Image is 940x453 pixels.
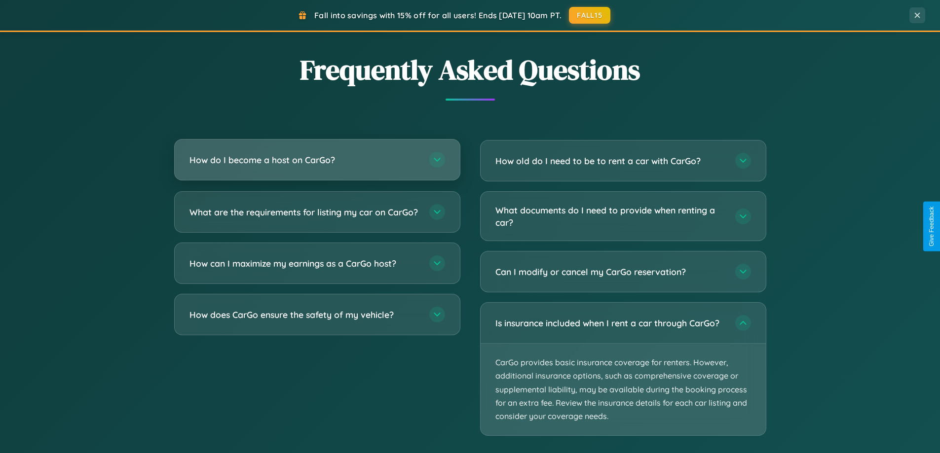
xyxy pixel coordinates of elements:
h2: Frequently Asked Questions [174,51,766,89]
h3: What are the requirements for listing my car on CarGo? [189,206,419,218]
span: Fall into savings with 15% off for all users! Ends [DATE] 10am PT. [314,10,562,20]
h3: Is insurance included when I rent a car through CarGo? [495,317,725,329]
h3: How old do I need to be to rent a car with CarGo? [495,155,725,167]
div: Give Feedback [928,207,935,246]
h3: How does CarGo ensure the safety of my vehicle? [189,309,419,321]
p: CarGo provides basic insurance coverage for renters. However, additional insurance options, such ... [481,344,766,435]
h3: What documents do I need to provide when renting a car? [495,204,725,228]
h3: Can I modify or cancel my CarGo reservation? [495,266,725,278]
h3: How do I become a host on CarGo? [189,154,419,166]
h3: How can I maximize my earnings as a CarGo host? [189,257,419,270]
button: FALL15 [569,7,610,24]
